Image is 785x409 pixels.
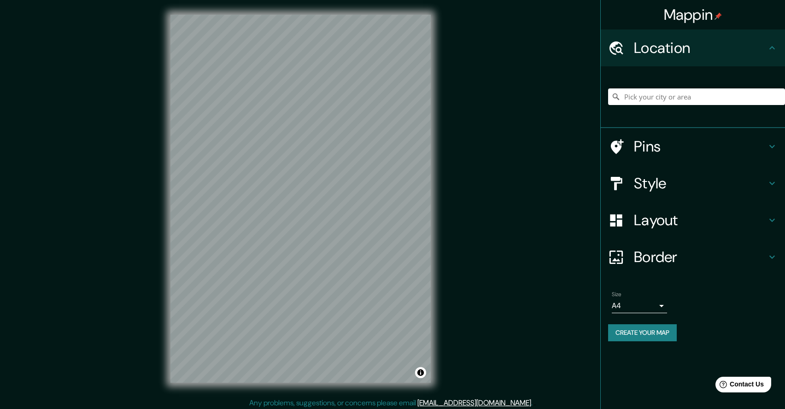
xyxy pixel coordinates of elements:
[249,397,533,409] p: Any problems, suggestions, or concerns please email .
[601,29,785,66] div: Location
[608,88,785,105] input: Pick your city or area
[612,298,667,313] div: A4
[601,239,785,275] div: Border
[634,248,767,266] h4: Border
[608,324,677,341] button: Create your map
[634,211,767,229] h4: Layout
[634,39,767,57] h4: Location
[417,398,531,408] a: [EMAIL_ADDRESS][DOMAIN_NAME]
[634,137,767,156] h4: Pins
[634,174,767,193] h4: Style
[170,15,431,383] canvas: Map
[664,6,722,24] h4: Mappin
[601,165,785,202] div: Style
[715,12,722,20] img: pin-icon.png
[601,128,785,165] div: Pins
[534,397,536,409] div: .
[415,367,426,378] button: Toggle attribution
[601,202,785,239] div: Layout
[703,373,775,399] iframe: Help widget launcher
[533,397,534,409] div: .
[612,291,621,298] label: Size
